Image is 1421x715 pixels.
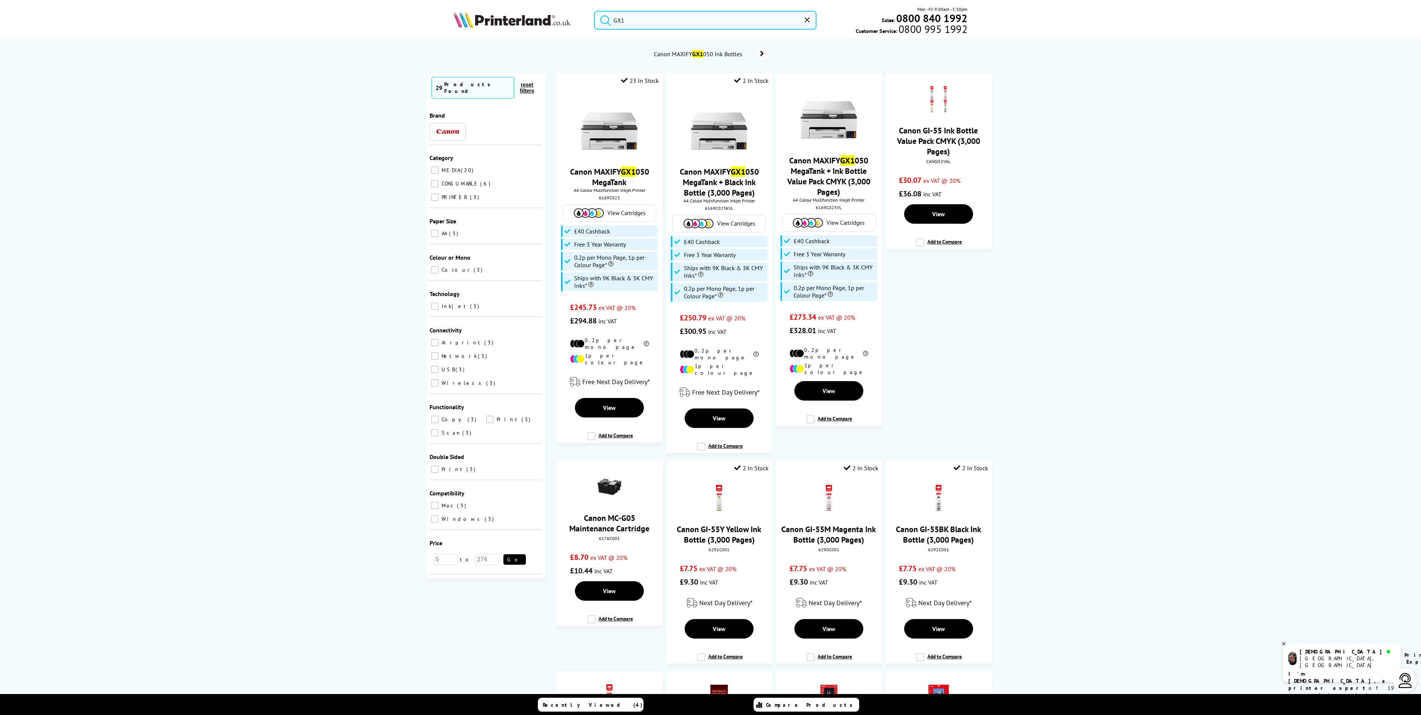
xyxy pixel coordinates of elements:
[676,219,762,228] a: View Cartridges
[790,362,869,375] li: 1p per colour page
[462,429,473,436] span: 3
[672,547,766,552] div: 6291C001
[495,416,521,423] span: Print
[596,684,622,711] img: canon-gi-55-cyan-ink-bottle-box-small.png
[431,429,439,437] input: Scan 3
[1288,670,1396,713] p: of 19 years! I can help you choose the right product
[896,524,981,545] a: Canon GI-55BK Black Ink Bottle (3,000 Pages)
[587,615,633,630] label: Add to Compare
[684,285,766,300] span: 0.2p per Mono Page, 1p per Colour Page*
[431,193,439,201] input: PRINTER 3
[570,166,649,187] a: Canon MAXIFYGX1050 MegaTank
[430,453,464,461] span: Double Sided
[717,220,755,227] span: View Cartridges
[574,208,604,218] img: Cartridges
[706,684,732,711] img: canon-8657b005-photo-paper-small.png
[692,388,760,396] span: Free Next Day Delivery*
[1300,648,1395,655] div: [DEMOGRAPHIC_DATA]
[731,166,745,177] mark: GX1
[670,592,768,613] div: modal_delivery
[754,698,859,712] a: Compare Products
[457,502,468,509] span: 3
[440,416,467,423] span: Copy
[932,210,945,218] span: View
[570,316,597,326] span: £294.88
[844,464,878,472] div: 2 In Stock
[700,579,718,586] span: inc VAT
[431,515,439,523] input: Windows 3
[919,579,937,586] span: inc VAT
[801,86,857,142] img: canon-GX1050-front-small.jpg
[430,254,470,261] span: Colour or Mono
[587,432,633,446] label: Add to Compare
[590,554,627,561] span: ex VAT @ 20%
[786,218,872,227] a: View Cartridges
[440,380,485,386] span: Wireless
[891,547,986,552] div: 6292C001
[570,566,593,576] span: £10.44
[570,352,649,366] li: 1p per colour page
[818,327,836,335] span: inc VAT
[899,564,916,573] span: £7.75
[569,513,649,534] a: Canon MC-G05 Maintenance Cartridge
[430,403,464,411] span: Functionality
[599,317,617,325] span: inc VAT
[810,579,828,586] span: inc VAT
[856,25,967,34] span: Customer Service:
[484,339,495,346] span: 3
[787,155,870,197] a: Canon MAXIFYGX1050 MegaTank + Ink Bottle Value Pack CMYK (3,000 Pages)
[466,466,477,473] span: 3
[430,539,442,547] span: Price
[680,313,706,323] span: £250.79
[790,312,816,322] span: £273.34
[891,159,986,164] div: CANGI55VAL
[574,241,626,248] span: Free 3 Year Warranty
[779,197,878,203] span: A4 Colour Multifunction Inkjet Printer
[734,464,769,472] div: 2 In Stock
[897,25,967,33] span: 0800 995 1992
[431,230,439,237] input: A4 3
[486,380,497,386] span: 3
[514,81,540,94] button: reset filters
[692,50,703,58] mark: GX1
[431,465,439,473] input: Print 3
[560,187,659,193] span: A4 Colour Multifunction Inkjet Printer
[781,547,876,552] div: 6290C001
[570,302,597,312] span: £245.73
[840,155,855,166] mark: GX1
[594,11,816,30] input: Search product or
[431,166,439,174] input: MEDIA 20
[794,381,863,401] a: View
[440,466,466,473] span: Print
[680,166,759,198] a: Canon MAXIFYGX1050 MegaTank + Black Ink Bottle (3,000 Pages)
[685,408,754,428] a: View
[430,154,453,162] span: Category
[822,387,835,395] span: View
[895,15,967,22] a: 0800 840 1992
[889,592,988,613] div: modal_delivery
[599,304,636,311] span: ex VAT @ 20%
[1398,673,1413,688] img: user-headset-light.svg
[904,204,973,224] a: View
[790,564,807,573] span: £7.75
[904,619,973,639] a: View
[467,416,478,423] span: 3
[781,205,876,210] div: 6169C023VL
[594,567,613,575] span: inc VAT
[503,554,526,565] button: Go
[790,577,808,587] span: £9.30
[461,167,475,174] span: 20
[431,352,439,360] input: Network 3
[954,464,988,472] div: 2 In Stock
[560,371,659,392] div: modal_delivery
[680,564,697,573] span: £7.75
[827,219,864,226] span: View Cartridges
[470,303,481,310] span: 3
[882,16,895,24] span: Sales:
[543,702,643,708] span: Recently Viewed (4)
[486,416,494,423] input: Print 3
[680,363,759,376] li: 1p per colour page
[431,416,439,423] input: Copy 3
[713,414,725,422] span: View
[697,653,743,667] label: Add to Compare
